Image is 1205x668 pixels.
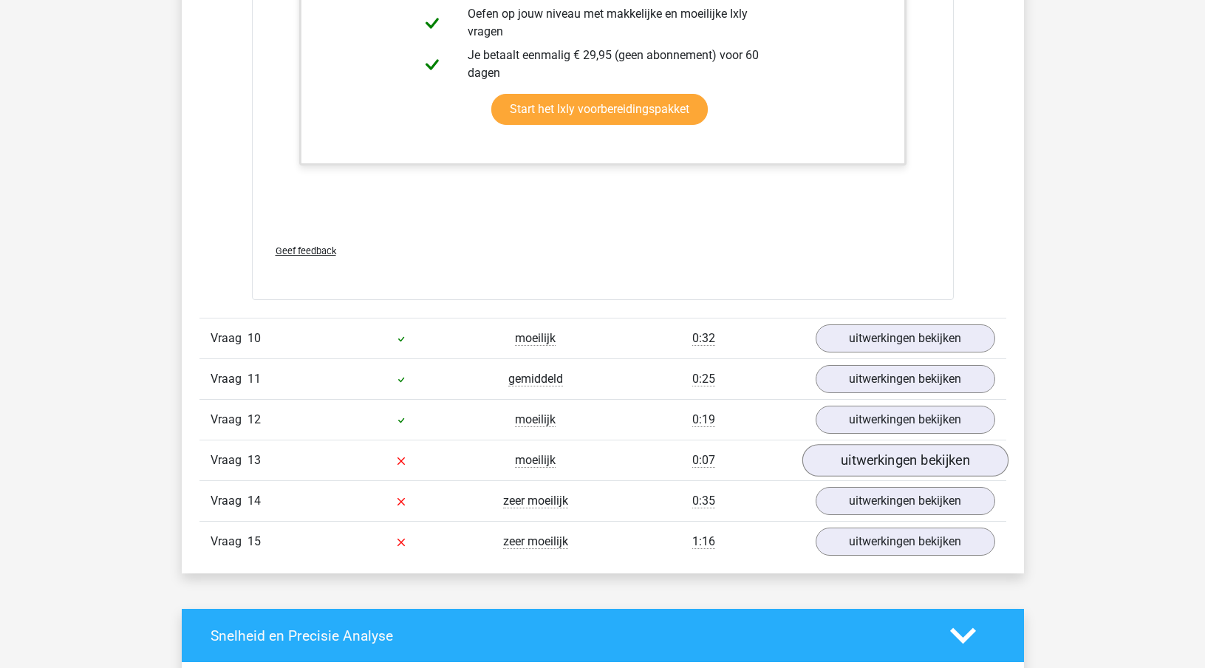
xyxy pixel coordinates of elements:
[692,453,715,468] span: 0:07
[211,492,248,510] span: Vraag
[248,534,261,548] span: 15
[692,331,715,346] span: 0:32
[816,324,995,352] a: uitwerkingen bekijken
[816,487,995,515] a: uitwerkingen bekijken
[211,370,248,388] span: Vraag
[816,406,995,434] a: uitwerkingen bekijken
[211,533,248,551] span: Vraag
[211,627,928,644] h4: Snelheid en Precisie Analyse
[508,372,563,386] span: gemiddeld
[248,494,261,508] span: 14
[503,534,568,549] span: zeer moeilijk
[211,451,248,469] span: Vraag
[515,331,556,346] span: moeilijk
[692,372,715,386] span: 0:25
[211,330,248,347] span: Vraag
[211,411,248,429] span: Vraag
[816,365,995,393] a: uitwerkingen bekijken
[515,412,556,427] span: moeilijk
[248,453,261,467] span: 13
[248,331,261,345] span: 10
[491,94,708,125] a: Start het Ixly voorbereidingspakket
[816,528,995,556] a: uitwerkingen bekijken
[692,534,715,549] span: 1:16
[276,245,336,256] span: Geef feedback
[515,453,556,468] span: moeilijk
[248,412,261,426] span: 12
[692,412,715,427] span: 0:19
[503,494,568,508] span: zeer moeilijk
[692,494,715,508] span: 0:35
[248,372,261,386] span: 11
[802,445,1008,477] a: uitwerkingen bekijken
